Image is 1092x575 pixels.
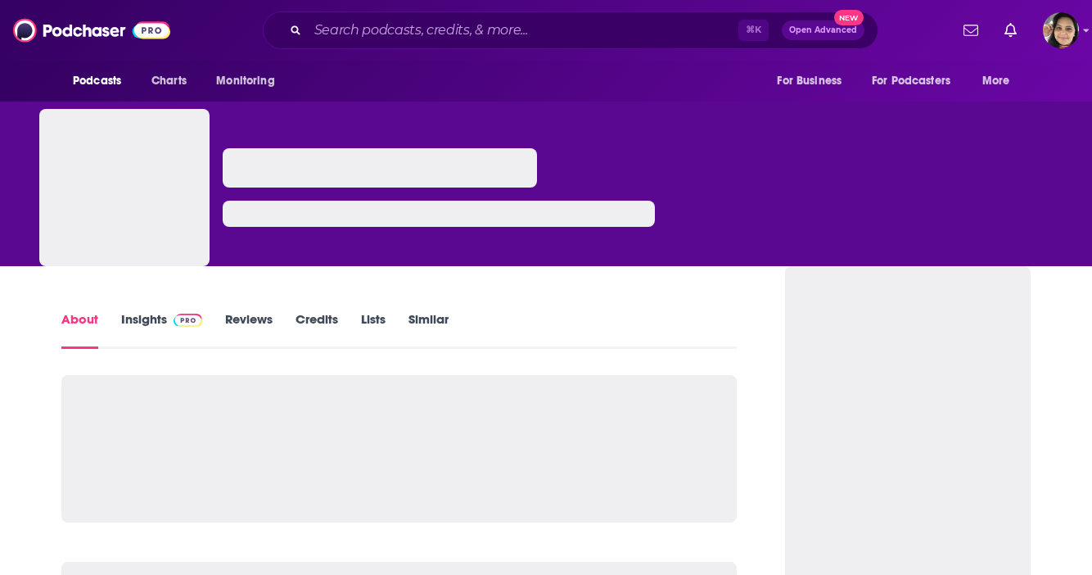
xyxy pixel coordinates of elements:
[789,26,857,34] span: Open Advanced
[765,66,862,97] button: open menu
[174,314,202,327] img: Podchaser Pro
[308,17,738,43] input: Search podcasts, credits, & more...
[151,70,187,93] span: Charts
[957,16,985,44] a: Show notifications dropdown
[872,70,950,93] span: For Podcasters
[408,311,449,349] a: Similar
[141,66,196,97] a: Charts
[982,70,1010,93] span: More
[971,66,1031,97] button: open menu
[216,70,274,93] span: Monitoring
[121,311,202,349] a: InsightsPodchaser Pro
[782,20,864,40] button: Open AdvancedNew
[998,16,1023,44] a: Show notifications dropdown
[1043,12,1079,48] span: Logged in as shelbyjanner
[61,66,142,97] button: open menu
[13,15,170,46] img: Podchaser - Follow, Share and Rate Podcasts
[738,20,769,41] span: ⌘ K
[263,11,878,49] div: Search podcasts, credits, & more...
[861,66,974,97] button: open menu
[1043,12,1079,48] button: Show profile menu
[73,70,121,93] span: Podcasts
[834,10,864,25] span: New
[205,66,296,97] button: open menu
[296,311,338,349] a: Credits
[61,311,98,349] a: About
[1043,12,1079,48] img: User Profile
[777,70,842,93] span: For Business
[225,311,273,349] a: Reviews
[361,311,386,349] a: Lists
